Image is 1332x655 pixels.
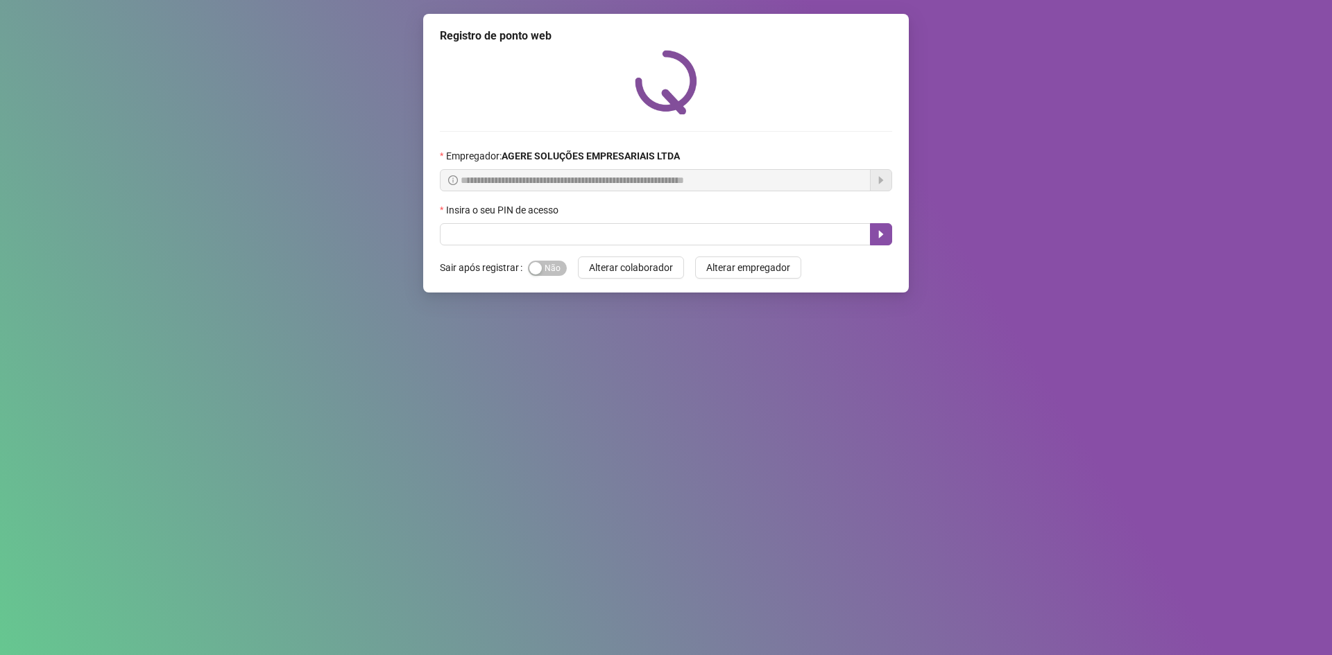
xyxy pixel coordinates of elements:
div: Registro de ponto web [440,28,892,44]
span: info-circle [448,175,458,185]
img: QRPoint [635,50,697,114]
label: Sair após registrar [440,256,528,279]
button: Alterar colaborador [578,256,684,279]
strong: AGERE SOLUÇÕES EMPRESARIAIS LTDA [502,150,680,161]
button: Alterar empregador [695,256,801,279]
span: Empregador : [446,148,680,164]
span: Alterar empregador [706,260,790,275]
label: Insira o seu PIN de acesso [440,202,567,218]
span: Alterar colaborador [589,260,673,275]
span: caret-right [876,229,887,240]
